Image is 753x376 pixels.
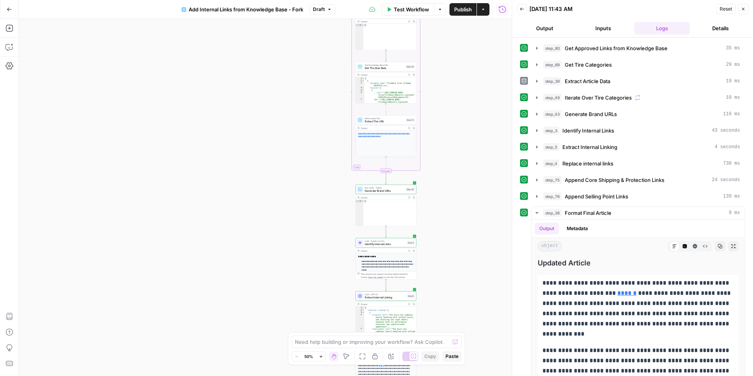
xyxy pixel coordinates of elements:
[424,353,436,360] span: Copy
[565,94,632,102] span: Iterate Over Tire Categories
[531,108,745,120] button: 116 ms
[362,87,364,89] span: Toggle code folding, rows 4 through 9
[634,22,690,35] button: Logs
[576,22,631,35] button: Inputs
[356,200,364,202] div: 1
[356,91,364,98] div: 6
[362,89,364,91] span: Toggle code folding, rows 5 through 8
[531,207,745,219] button: 9 ms
[386,280,387,291] g: Edge from step_3 to step_5
[361,127,406,130] div: Output
[449,3,477,16] button: Publish
[421,351,439,361] button: Copy
[454,5,472,13] span: Publish
[362,80,364,82] span: Toggle code folding, rows 2 through 10
[562,160,613,167] span: Replace internal links
[365,189,404,193] span: Generate Brand URLs
[356,309,364,311] div: 2
[712,127,740,134] span: 43 seconds
[356,24,364,26] div: 1
[407,241,415,245] div: Step 3
[543,61,562,69] span: step_69
[716,4,736,14] button: Reset
[726,94,740,101] span: 10 ms
[726,61,740,68] span: 29 ms
[309,4,335,15] button: Draft
[535,223,559,234] button: Output
[565,193,628,200] span: Append Selling Point Links
[386,226,387,238] g: Edge from step_43 to step_3
[313,6,325,13] span: Draft
[693,22,749,35] button: Details
[543,143,559,151] span: step_5
[531,141,745,153] button: 4 seconds
[726,45,740,52] span: 35 ms
[362,307,364,309] span: Toggle code folding, rows 1 through 24
[177,3,308,16] button: Add Internal Links from Knowledge Base - Fork
[406,188,415,191] div: Step 43
[442,351,462,361] button: Paste
[356,80,364,82] div: 2
[720,5,732,13] span: Reset
[407,294,415,298] div: Step 5
[543,94,562,102] span: step_49
[531,124,745,137] button: 43 seconds
[543,77,562,85] span: step_39
[565,209,611,217] span: Format Final Article
[565,77,610,85] span: Extract Article Data
[715,143,740,151] span: 4 seconds
[723,193,740,200] span: 139 ms
[565,44,668,52] span: Get Approved Links from Knowledge Base
[543,176,562,184] span: step_75
[361,73,406,76] div: Output
[531,174,745,186] button: 24 seconds
[356,291,417,333] div: LLM · GPT-4.1Extract Internal LinkingStep 5Output{ "internal_linking":[ { "original_text":"The Ac...
[543,160,559,167] span: step_4
[538,258,738,269] span: Updated Article
[362,311,364,314] span: Toggle code folding, rows 3 through 6
[446,353,458,360] span: Paste
[362,77,364,80] span: Toggle code folding, rows 1 through 11
[361,20,406,23] div: Output
[726,78,740,85] span: 19 ms
[712,176,740,183] span: 24 seconds
[531,91,745,104] button: 10 ms
[543,209,562,217] span: step_38
[729,209,740,216] span: 9 ms
[304,353,313,360] span: 50%
[356,77,364,80] div: 1
[356,314,364,328] div: 4
[368,276,383,278] span: Copy the output
[365,120,404,124] span: Extract Tire URL
[365,66,404,70] span: Get Tire Size Data
[565,110,617,118] span: Generate Brand URLs
[356,307,364,309] div: 1
[362,309,364,311] span: Toggle code folding, rows 2 through 23
[365,242,406,246] span: Identify Internal Links
[531,190,745,203] button: 139 ms
[365,186,404,189] span: Run Code · Python
[356,311,364,314] div: 3
[565,61,612,69] span: Get Tire Categories
[361,303,406,306] div: Output
[356,169,417,173] div: Complete
[394,5,429,13] span: Test Workflow
[562,223,593,234] button: Metadata
[406,118,415,122] div: Step 73
[356,89,364,91] div: 5
[723,111,740,118] span: 116 ms
[386,50,387,62] g: Edge from step_49 to step_54
[562,127,614,134] span: Identify Internal Links
[531,58,745,71] button: 29 ms
[386,173,387,184] g: Edge from step_49-iteration-end to step_43
[365,293,406,296] span: LLM · GPT-4.1
[356,185,417,226] div: Run Code · PythonGenerate Brand URLsStep 43Output[]
[356,82,364,87] div: 3
[356,9,417,50] div: LoopOutput[]
[356,87,364,89] div: 4
[543,44,562,52] span: step_80
[189,5,303,13] span: Add Internal Links from Knowledge Base - Fork
[365,64,404,67] span: Get Knowledge Base File
[356,98,364,105] div: 7
[531,75,745,87] button: 19 ms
